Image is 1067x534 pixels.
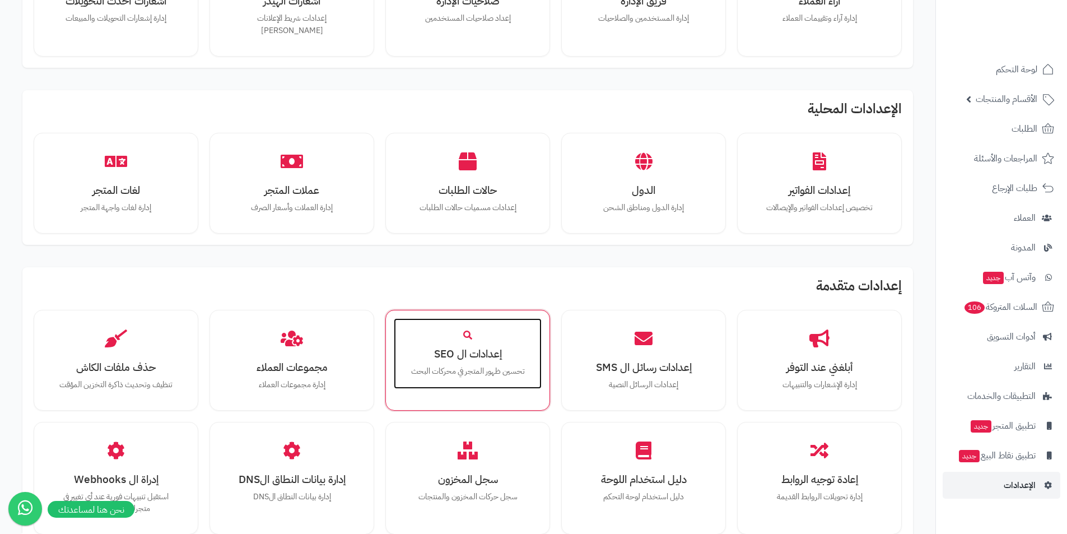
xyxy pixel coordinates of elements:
p: إدارة لغات واجهة المتجر [53,202,179,214]
a: الطلبات [943,115,1060,142]
p: سجل حركات المخزون والمنتجات [405,491,530,503]
p: إعدادات مسميات حالات الطلبات [405,202,530,214]
span: جديد [959,450,980,462]
a: السلات المتروكة106 [943,294,1060,321]
p: إدارة المستخدمين والصلاحيات [581,12,706,25]
span: جديد [971,420,991,433]
span: التطبيقات والخدمات [967,388,1036,404]
span: الطلبات [1012,121,1037,137]
h3: حالات الطلبات [405,184,530,196]
span: العملاء [1014,210,1036,226]
p: تخصيص إعدادات الفواتير والإيصالات [757,202,882,214]
span: جديد [983,272,1004,284]
a: تطبيق نقاط البيعجديد [943,442,1060,469]
p: إدارة مجموعات العملاء [229,379,355,391]
span: أدوات التسويق [987,329,1036,345]
a: دليل استخدام اللوحةدليل استخدام لوحة التحكم [570,430,717,514]
h3: أبلغني عند التوفر [757,361,882,373]
span: طلبات الإرجاع [992,180,1037,196]
h3: إعدادات الفواتير [757,184,882,196]
h3: سجل المخزون [405,473,530,485]
a: مجموعات العملاءإدارة مجموعات العملاء [218,318,366,402]
span: لوحة التحكم [996,62,1037,77]
h3: إعدادات رسائل ال SMS [581,361,706,373]
p: إعداد صلاحيات المستخدمين [405,12,530,25]
span: المدونة [1011,240,1036,256]
a: لغات المتجرإدارة لغات واجهة المتجر [42,141,190,225]
a: سجل المخزونسجل حركات المخزون والمنتجات [394,430,542,514]
h3: إعدادات ال SEO [405,348,530,360]
h3: لغات المتجر [53,184,179,196]
a: إدراة ال Webhooksاستقبل تنبيهات فورية عند أي تغيير في متجرك عبر الويب هوك. [42,430,190,526]
p: إدارة تحويلات الروابط القديمة [757,491,882,503]
h3: عملات المتجر [229,184,355,196]
a: العملاء [943,205,1060,231]
a: أبلغني عند التوفرإدارة الإشعارات والتنبيهات [745,318,893,402]
a: الدولإدارة الدول ومناطق الشحن [570,141,717,225]
h2: الإعدادات المحلية [34,101,902,122]
a: وآتس آبجديد [943,264,1060,291]
a: المراجعات والأسئلة [943,145,1060,172]
span: الإعدادات [1004,477,1036,493]
span: التقارير [1014,359,1036,374]
span: 106 [965,301,985,314]
h2: إعدادات متقدمة [34,278,902,299]
a: إعدادات رسائل ال SMSإعدادات الرسائل النصية [570,318,717,402]
a: أدوات التسويق [943,323,1060,350]
a: إعدادات ال SEOتحسين ظهور المتجر في محركات البحث [394,318,542,389]
a: إدارة بيانات النطاق الDNSإدارة بيانات النطاق الDNS [218,430,366,514]
a: إعادة توجيه الروابطإدارة تحويلات الروابط القديمة [745,430,893,514]
span: تطبيق نقاط البيع [958,448,1036,463]
p: إدارة آراء وتقييمات العملاء [757,12,882,25]
p: إدارة بيانات النطاق الDNS [229,491,355,503]
a: حالات الطلباتإعدادات مسميات حالات الطلبات [394,141,542,225]
a: لوحة التحكم [943,56,1060,83]
p: إدارة الدول ومناطق الشحن [581,202,706,214]
h3: مجموعات العملاء [229,361,355,373]
h3: إدارة بيانات النطاق الDNS [229,473,355,485]
a: طلبات الإرجاع [943,175,1060,202]
p: إعدادات شريط الإعلانات [PERSON_NAME] [229,12,355,36]
p: استقبل تنبيهات فورية عند أي تغيير في متجرك عبر الويب هوك. [53,491,179,515]
span: الأقسام والمنتجات [976,91,1037,107]
a: المدونة [943,234,1060,261]
a: التقارير [943,353,1060,380]
h3: الدول [581,184,706,196]
span: المراجعات والأسئلة [974,151,1037,166]
a: إعدادات الفواتيرتخصيص إعدادات الفواتير والإيصالات [745,141,893,225]
p: تحسين ظهور المتجر في محركات البحث [405,365,530,378]
p: إدارة إشعارات التحويلات والمبيعات [53,12,179,25]
p: إدارة الإشعارات والتنبيهات [757,379,882,391]
p: تنظيف وتحديث ذاكرة التخزين المؤقت [53,379,179,391]
a: حذف ملفات الكاشتنظيف وتحديث ذاكرة التخزين المؤقت [42,318,190,402]
span: تطبيق المتجر [970,418,1036,434]
span: السلات المتروكة [963,299,1037,315]
a: عملات المتجرإدارة العملات وأسعار الصرف [218,141,366,225]
h3: حذف ملفات الكاش [53,361,179,373]
p: إعدادات الرسائل النصية [581,379,706,391]
a: التطبيقات والخدمات [943,383,1060,410]
a: تطبيق المتجرجديد [943,412,1060,439]
span: وآتس آب [982,270,1036,285]
h3: دليل استخدام اللوحة [581,473,706,485]
h3: إدراة ال Webhooks [53,473,179,485]
p: إدارة العملات وأسعار الصرف [229,202,355,214]
h3: إعادة توجيه الروابط [757,473,882,485]
p: دليل استخدام لوحة التحكم [581,491,706,503]
a: الإعدادات [943,472,1060,499]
